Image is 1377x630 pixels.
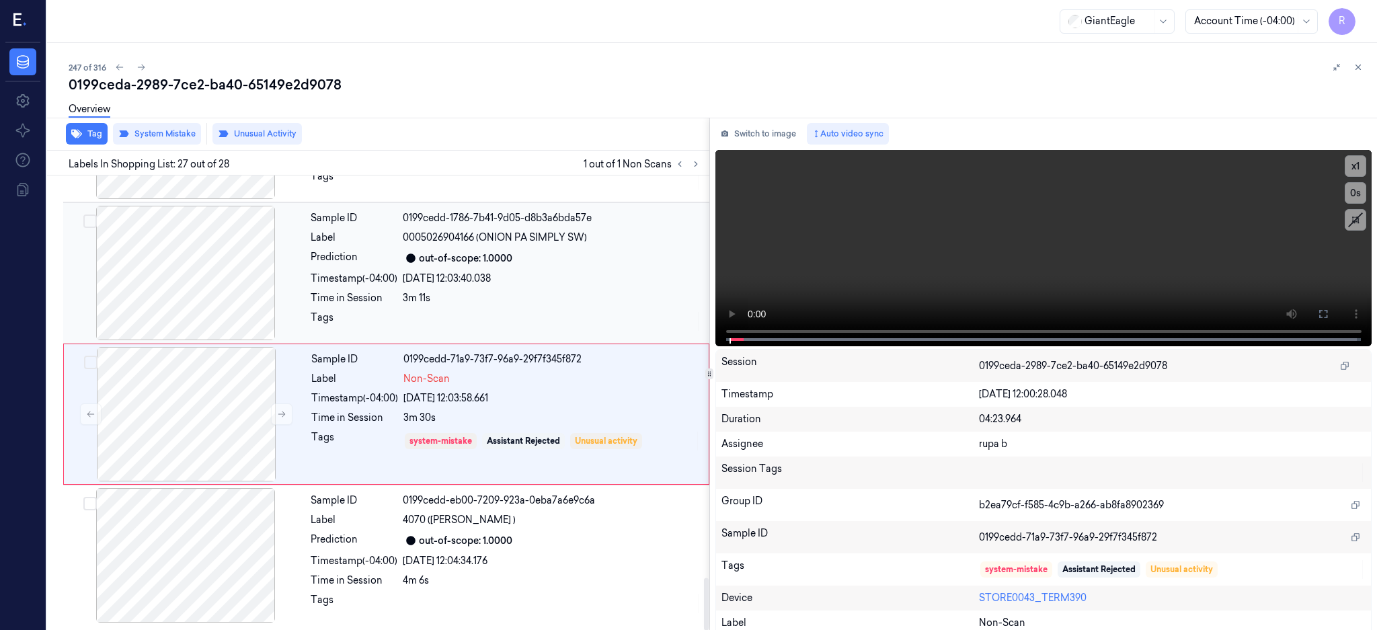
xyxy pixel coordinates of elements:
div: STORE0043_TERM390 [979,591,1366,605]
div: out-of-scope: 1.0000 [419,534,512,548]
div: Tags [311,593,397,615]
span: Non-Scan [979,616,1025,630]
div: Label [721,616,979,630]
div: Prediction [311,250,397,266]
span: Labels In Shopping List: 27 out of 28 [69,157,229,171]
span: 0199ceda-2989-7ce2-ba40-65149e2d9078 [979,359,1167,373]
div: Timestamp (-04:00) [311,272,397,286]
button: Unusual Activity [212,123,302,145]
div: 0199ceda-2989-7ce2-ba40-65149e2d9078 [69,75,1366,94]
span: 0005026904166 (ONION PA SIMPLY SW) [403,231,587,245]
div: Session [721,355,979,377]
span: 247 of 316 [69,62,106,73]
div: Sample ID [311,352,398,366]
div: Time in Session [311,574,397,588]
div: Label [311,372,398,386]
span: 0199cedd-71a9-73f7-96a9-29f7f345f872 [979,530,1157,545]
div: Sample ID [721,526,979,548]
div: Time in Session [311,411,398,425]
button: 0s [1345,182,1366,204]
div: Duration [721,412,979,426]
div: 0199cedd-eb00-7209-923a-0eba7a6e9c6a [403,494,701,508]
button: Select row [83,214,97,228]
button: System Mistake [113,123,201,145]
div: Assignee [721,437,979,451]
div: Time in Session [311,291,397,305]
div: [DATE] 12:03:40.038 [403,272,701,286]
div: [DATE] 12:03:58.661 [403,391,701,405]
span: Non-Scan [403,372,450,386]
div: Group ID [721,494,979,516]
div: [DATE] 12:04:34.176 [403,554,701,568]
div: Timestamp (-04:00) [311,554,397,568]
div: Label [311,513,397,527]
button: R [1329,8,1355,35]
button: Auto video sync [807,123,889,145]
div: 04:23.964 [979,412,1366,426]
span: 4070 ([PERSON_NAME] ) [403,513,516,527]
button: Select row [84,356,97,369]
div: Prediction [311,533,397,549]
div: 3m 30s [403,411,701,425]
div: Unusual activity [1150,563,1213,576]
button: Select row [83,497,97,510]
div: Tags [311,430,398,452]
div: Sample ID [311,211,397,225]
a: Overview [69,102,110,118]
span: 1 out of 1 Non Scans [584,156,704,172]
div: Tags [721,559,979,580]
div: Tags [311,169,397,191]
div: out-of-scope: 1.0000 [419,251,512,266]
div: system-mistake [409,435,472,447]
div: Unusual activity [575,435,637,447]
span: b2ea79cf-f585-4c9b-a266-ab8fa8902369 [979,498,1164,512]
div: Tags [311,311,397,332]
div: Assistant Rejected [487,435,560,447]
div: Label [311,231,397,245]
div: Sample ID [311,494,397,508]
div: [DATE] 12:00:28.048 [979,387,1366,401]
div: 0199cedd-71a9-73f7-96a9-29f7f345f872 [403,352,701,366]
div: Device [721,591,979,605]
div: 4m 6s [403,574,701,588]
button: x1 [1345,155,1366,177]
div: system-mistake [985,563,1048,576]
div: 0199cedd-1786-7b41-9d05-d8b3a6bda57e [403,211,701,225]
button: Switch to image [715,123,801,145]
div: 3m 11s [403,291,701,305]
button: Tag [66,123,108,145]
div: rupa b [979,437,1366,451]
div: Timestamp [721,387,979,401]
div: Timestamp (-04:00) [311,391,398,405]
div: Assistant Rejected [1062,563,1136,576]
div: Session Tags [721,462,979,483]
